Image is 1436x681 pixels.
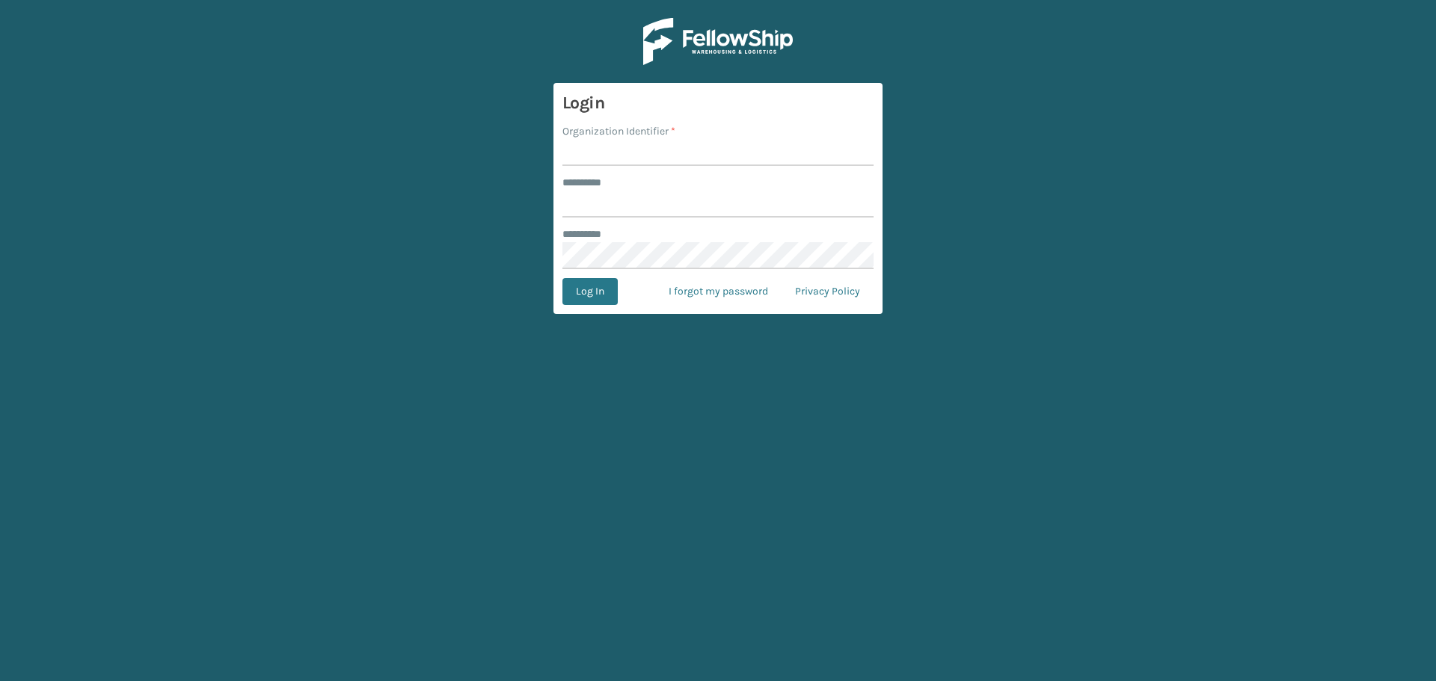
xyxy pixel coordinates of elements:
[782,278,874,305] a: Privacy Policy
[562,92,874,114] h3: Login
[655,278,782,305] a: I forgot my password
[562,278,618,305] button: Log In
[562,123,675,139] label: Organization Identifier
[643,18,793,65] img: Logo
